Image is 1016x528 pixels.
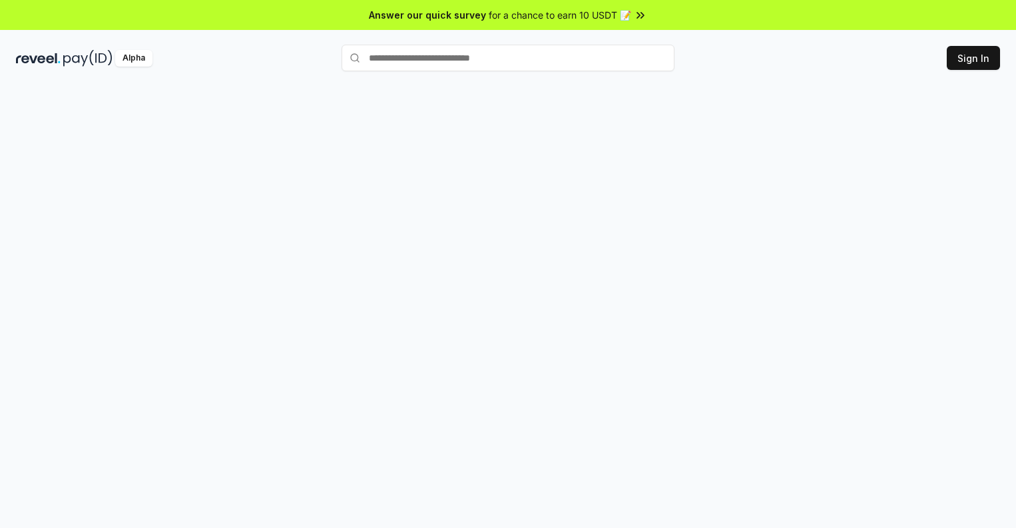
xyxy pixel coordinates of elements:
[947,46,1000,70] button: Sign In
[63,50,113,67] img: pay_id
[369,8,486,22] span: Answer our quick survey
[16,50,61,67] img: reveel_dark
[489,8,631,22] span: for a chance to earn 10 USDT 📝
[115,50,152,67] div: Alpha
